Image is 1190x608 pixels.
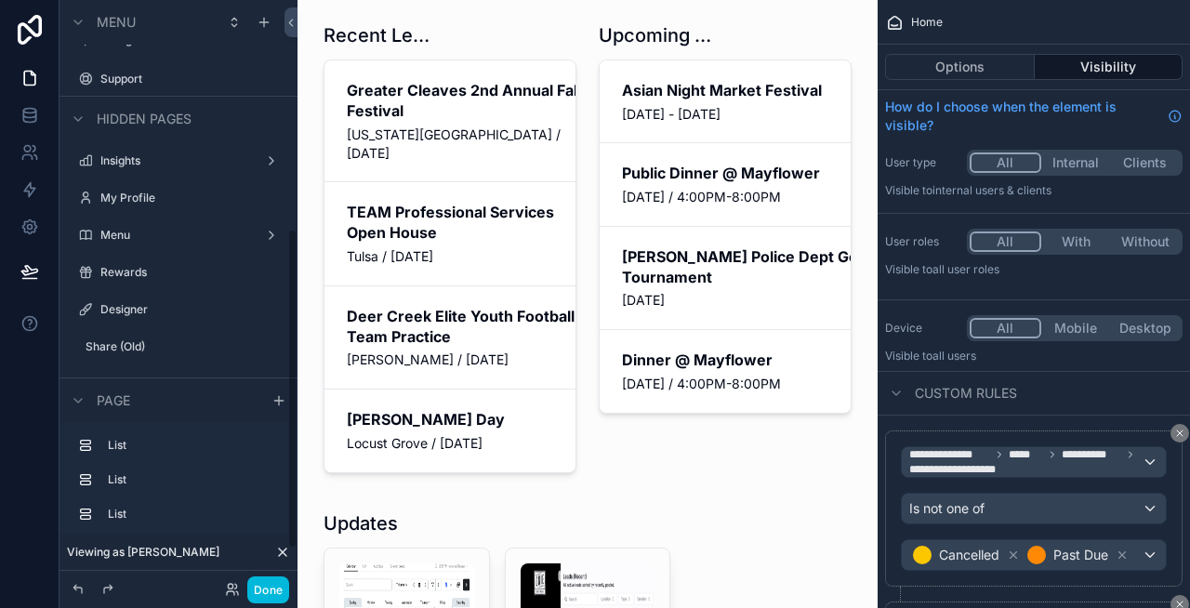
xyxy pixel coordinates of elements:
[97,13,136,32] span: Menu
[100,377,275,391] label: Designer
[885,234,959,249] label: User roles
[97,391,130,410] span: Page
[1041,318,1111,338] button: Mobile
[901,493,1167,524] button: Is not one of
[108,507,271,522] label: List
[885,321,959,336] label: Device
[970,152,1041,173] button: All
[100,265,275,280] label: Rewards
[108,472,271,487] label: List
[911,15,943,30] span: Home
[939,546,999,564] span: Cancelled
[970,231,1041,252] button: All
[100,191,275,205] label: My Profile
[901,539,1167,571] button: CancelledPast Due
[86,339,275,354] label: Share (Old)
[885,54,1035,80] button: Options
[909,499,985,518] span: Is not one of
[885,183,1183,198] p: Visible to
[59,422,297,548] div: scrollable content
[247,576,289,603] button: Done
[885,98,1160,135] span: How do I choose when the element is visible?
[932,183,1051,197] span: Internal users & clients
[97,110,192,128] span: Hidden pages
[885,98,1183,135] a: How do I choose when the element is visible?
[1035,54,1183,80] button: Visibility
[932,349,976,363] span: all users
[67,545,219,560] span: Viewing as [PERSON_NAME]
[1053,546,1108,564] span: Past Due
[885,155,959,170] label: User type
[100,228,249,243] label: Menu
[100,72,275,86] label: Support
[915,384,1017,403] span: Custom rules
[970,318,1041,338] button: All
[1110,152,1180,173] button: Clients
[100,153,249,168] label: Insights
[885,262,1183,277] p: Visible to
[1110,318,1180,338] button: Desktop
[1041,152,1111,173] button: Internal
[932,262,999,276] span: All user roles
[100,302,275,317] label: Designer
[1041,231,1111,252] button: With
[108,438,271,453] label: List
[885,349,1183,363] p: Visible to
[1110,231,1180,252] button: Without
